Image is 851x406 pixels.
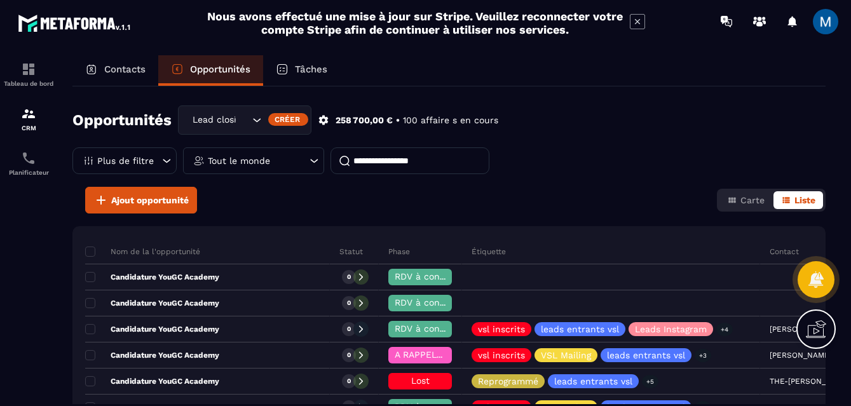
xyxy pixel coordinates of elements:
[395,271,477,281] span: RDV à confimer ❓
[189,113,236,127] span: Lead closing
[104,64,146,75] p: Contacts
[85,272,219,282] p: Candidature YouGC Academy
[794,195,815,205] span: Liste
[554,377,632,386] p: leads entrants vsl
[472,247,506,257] p: Étiquette
[339,247,363,257] p: Statut
[85,298,219,308] p: Candidature YouGC Academy
[3,125,54,132] p: CRM
[3,97,54,141] a: formationformationCRM
[740,195,765,205] span: Carte
[347,273,351,281] p: 0
[642,375,658,388] p: +5
[295,64,327,75] p: Tâches
[541,325,619,334] p: leads entrants vsl
[395,323,477,334] span: RDV à confimer ❓
[236,113,249,127] input: Search for option
[72,55,158,86] a: Contacts
[208,156,270,165] p: Tout le monde
[85,376,219,386] p: Candidature YouGC Academy
[770,247,799,257] p: Contact
[773,191,823,209] button: Liste
[85,187,197,213] button: Ajout opportunité
[395,349,538,360] span: A RAPPELER/GHOST/NO SHOW✖️
[347,377,351,386] p: 0
[207,10,623,36] h2: Nous avons effectué une mise à jour sur Stripe. Veuillez reconnecter votre compte Stripe afin de ...
[190,64,250,75] p: Opportunités
[3,80,54,87] p: Tableau de bord
[347,325,351,334] p: 0
[111,194,189,206] span: Ajout opportunité
[3,169,54,176] p: Planificateur
[411,376,430,386] span: Lost
[21,151,36,166] img: scheduler
[388,247,410,257] p: Phase
[3,141,54,186] a: schedulerschedulerPlanificateur
[478,351,525,360] p: vsl inscrits
[635,325,707,334] p: Leads Instagram
[97,156,154,165] p: Plus de filtre
[85,350,219,360] p: Candidature YouGC Academy
[263,55,340,86] a: Tâches
[719,191,772,209] button: Carte
[21,62,36,77] img: formation
[85,324,219,334] p: Candidature YouGC Academy
[3,52,54,97] a: formationformationTableau de bord
[607,351,685,360] p: leads entrants vsl
[21,106,36,121] img: formation
[18,11,132,34] img: logo
[85,247,200,257] p: Nom de la l'opportunité
[395,297,477,308] span: RDV à confimer ❓
[396,114,400,126] p: •
[158,55,263,86] a: Opportunités
[478,377,538,386] p: Reprogrammé
[347,351,351,360] p: 0
[478,325,525,334] p: vsl inscrits
[347,299,351,308] p: 0
[72,107,172,133] h2: Opportunités
[178,105,311,135] div: Search for option
[403,114,498,126] p: 100 affaire s en cours
[336,114,393,126] p: 258 700,00 €
[268,113,308,126] div: Créer
[541,351,591,360] p: VSL Mailing
[716,323,733,336] p: +4
[695,349,711,362] p: +3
